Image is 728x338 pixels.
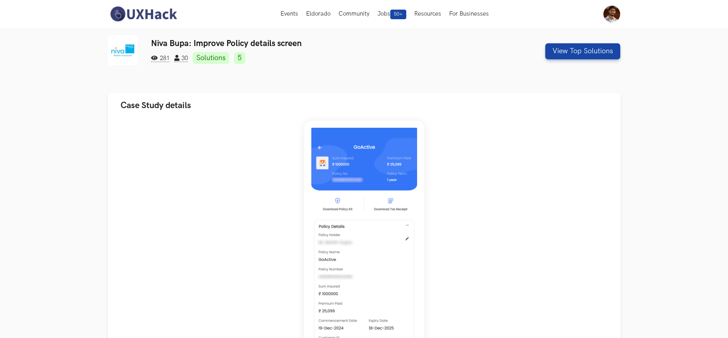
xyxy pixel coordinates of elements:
img: Your profile pic [603,6,620,22]
span: Case Study details [121,100,191,111]
img: Niva Bupa logo [108,35,138,65]
button: View Top Solutions [545,43,620,59]
span: 281 [151,55,169,62]
a: Solutions [193,52,229,64]
a: 5 [234,52,245,64]
span: 30 [174,55,188,62]
h3: Niva Bupa: Improve Policy details screen [151,38,490,48]
button: Case Study details [108,93,621,118]
img: UXHack-logo.png [108,6,179,22]
span: 50+ [390,10,406,19]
